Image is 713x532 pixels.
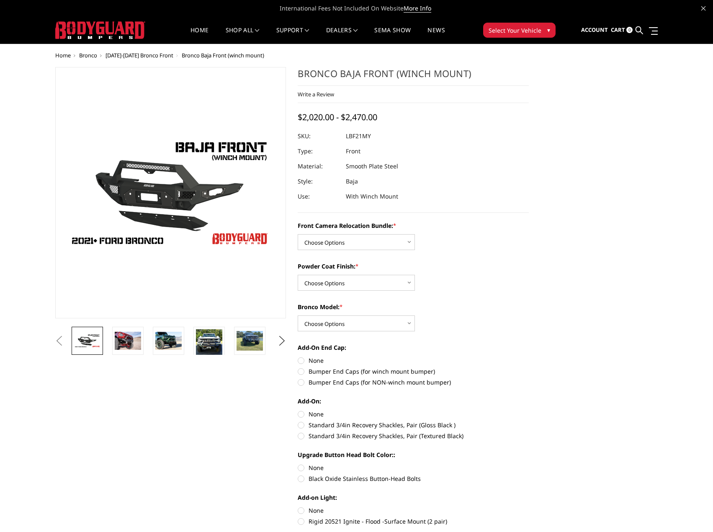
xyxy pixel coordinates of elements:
[55,67,286,318] a: Bodyguard Ford Bronco
[298,159,340,174] dt: Material:
[55,21,145,39] img: BODYGUARD BUMPERS
[298,397,529,405] label: Add-On:
[298,262,529,271] label: Powder Coat Finish:
[298,410,529,418] label: None
[298,111,377,123] span: $2,020.00 - $2,470.00
[276,27,309,44] a: Support
[298,450,529,459] label: Upgrade Button Head Bolt Color::
[374,27,411,44] a: SEMA Show
[190,27,208,44] a: Home
[581,26,608,34] span: Account
[611,26,625,34] span: Cart
[298,144,340,159] dt: Type:
[298,506,529,515] label: None
[298,421,529,429] label: Standard 3/4in Recovery Shackles, Pair (Gloss Black )
[155,332,182,349] img: Bronco Baja Front (winch mount)
[196,329,222,356] img: Bronco Baja Front (winch mount)
[298,431,529,440] label: Standard 3/4in Recovery Shackles, Pair (Textured Black)
[115,332,141,349] img: Bronco Baja Front (winch mount)
[581,19,608,41] a: Account
[298,367,529,376] label: Bumper End Caps (for winch mount bumper)
[226,27,260,44] a: shop all
[298,356,529,365] label: None
[626,27,633,33] span: 0
[611,19,633,41] a: Cart 0
[298,463,529,472] label: None
[298,221,529,230] label: Front Camera Relocation Bundle:
[55,52,71,59] a: Home
[404,4,431,13] a: More Info
[298,67,529,86] h1: Bronco Baja Front (winch mount)
[298,302,529,311] label: Bronco Model:
[346,174,358,189] dd: Baja
[53,335,66,347] button: Previous
[298,174,340,189] dt: Style:
[237,331,263,351] img: Bronco Baja Front (winch mount)
[298,189,340,204] dt: Use:
[298,474,529,483] label: Black Oxide Stainless Button-Head Bolts
[346,159,398,174] dd: Smooth Plate Steel
[79,52,97,59] a: Bronco
[547,26,550,34] span: ▾
[298,493,529,502] label: Add-on Light:
[298,343,529,352] label: Add-On End Cap:
[275,335,288,347] button: Next
[66,134,275,252] img: Bodyguard Ford Bronco
[182,52,264,59] span: Bronco Baja Front (winch mount)
[427,27,445,44] a: News
[298,129,340,144] dt: SKU:
[346,189,398,204] dd: With Winch Mount
[346,129,371,144] dd: LBF21MY
[326,27,358,44] a: Dealers
[489,26,541,35] span: Select Your Vehicle
[346,144,360,159] dd: Front
[74,333,100,348] img: Bodyguard Ford Bronco
[298,517,529,526] label: Rigid 20521 Ignite - Flood -Surface Mount (2 pair)
[298,90,334,98] a: Write a Review
[106,52,173,59] a: [DATE]-[DATE] Bronco Front
[483,23,556,38] button: Select Your Vehicle
[298,378,529,387] label: Bumper End Caps (for NON-winch mount bumper)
